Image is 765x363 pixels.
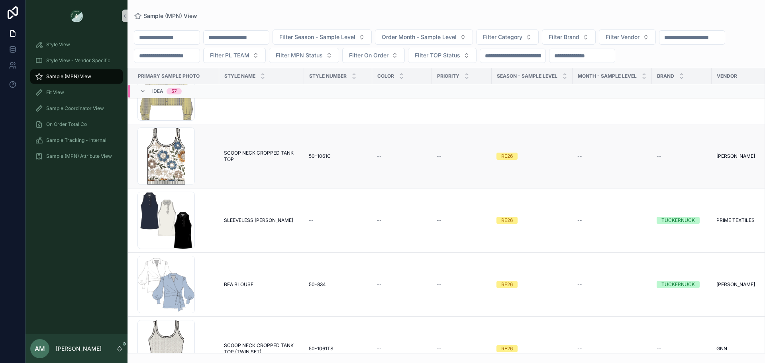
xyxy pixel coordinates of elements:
[377,345,427,352] a: --
[437,217,441,224] span: --
[309,345,367,352] a: 50-1061TS
[377,281,382,288] span: --
[415,51,460,59] span: Filter TOP Status
[408,48,477,63] button: Select Button
[224,217,299,224] a: SLEEVELESS [PERSON_NAME]
[279,33,355,41] span: Filter Season - Sample Level
[377,281,427,288] a: --
[496,345,568,352] a: RE26
[46,105,104,112] span: Sample Coordinator View
[349,51,388,59] span: Filter On Order
[30,53,123,68] a: Style View - Vendor Specific
[657,73,674,79] span: Brand
[501,281,513,288] div: RE26
[382,33,457,41] span: Order Month - Sample Level
[577,345,647,352] a: --
[224,281,253,288] span: BEA BLOUSE
[46,57,110,64] span: Style View - Vendor Specific
[203,48,266,63] button: Select Button
[224,217,293,224] span: SLEEVELESS [PERSON_NAME]
[377,153,382,159] span: --
[138,73,200,79] span: PRIMARY SAMPLE PHOTO
[437,281,441,288] span: --
[30,133,123,147] a: Sample Tracking - Internal
[30,69,123,84] a: Sample (MPN) View
[134,12,197,20] a: Sample (MPN) View
[224,342,299,355] span: SCOOP NECK CROPPED TANK TOP (TWIN SET)
[30,85,123,100] a: Fit View
[273,29,372,45] button: Select Button
[30,149,123,163] a: Sample (MPN) Attribute View
[606,33,639,41] span: Filter Vendor
[476,29,539,45] button: Select Button
[549,33,579,41] span: Filter Brand
[224,281,299,288] a: BEA BLOUSE
[716,217,755,224] span: PRIME TEXTILES
[309,73,347,79] span: Style Number
[377,345,382,352] span: --
[496,281,568,288] a: RE26
[661,217,695,224] div: TUCKERNUCK
[276,51,323,59] span: Filter MPN Status
[46,137,106,143] span: Sample Tracking - Internal
[309,281,326,288] span: 50-834
[224,150,299,163] a: SCOOP NECK CROPPED TANK TOP
[716,153,755,159] span: [PERSON_NAME]
[70,10,83,22] img: App logo
[577,217,582,224] span: --
[578,73,637,79] span: MONTH - SAMPLE LEVEL
[210,51,249,59] span: Filter PL TEAM
[46,121,87,128] span: On Order Total Co
[377,217,427,224] a: --
[437,153,487,159] a: --
[497,73,557,79] span: Season - Sample Level
[35,344,45,353] span: AM
[46,41,70,48] span: Style View
[309,153,331,159] span: 50-1061C
[269,48,339,63] button: Select Button
[377,73,394,79] span: Color
[483,33,522,41] span: Filter Category
[501,345,513,352] div: RE26
[309,345,333,352] span: 50-1061TS
[657,345,661,352] span: --
[599,29,656,45] button: Select Button
[377,217,382,224] span: --
[56,345,102,353] p: [PERSON_NAME]
[657,153,707,159] a: --
[30,37,123,52] a: Style View
[577,153,647,159] a: --
[577,281,647,288] a: --
[577,217,647,224] a: --
[716,345,727,352] span: GNN
[30,101,123,116] a: Sample Coordinator View
[437,345,441,352] span: --
[496,217,568,224] a: RE26
[377,153,427,159] a: --
[437,217,487,224] a: --
[577,345,582,352] span: --
[224,73,255,79] span: Style Name
[171,88,177,94] div: 57
[342,48,405,63] button: Select Button
[46,73,91,80] span: Sample (MPN) View
[657,153,661,159] span: --
[661,281,695,288] div: TUCKERNUCK
[501,217,513,224] div: RE26
[152,88,163,94] span: Idea
[46,89,64,96] span: Fit View
[437,345,487,352] a: --
[657,345,707,352] a: --
[496,153,568,160] a: RE26
[309,281,367,288] a: 50-834
[657,281,707,288] a: TUCKERNUCK
[437,281,487,288] a: --
[437,73,459,79] span: PRIORITY
[437,153,441,159] span: --
[46,153,112,159] span: Sample (MPN) Attribute View
[143,12,197,20] span: Sample (MPN) View
[309,217,314,224] span: --
[717,73,737,79] span: Vendor
[577,281,582,288] span: --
